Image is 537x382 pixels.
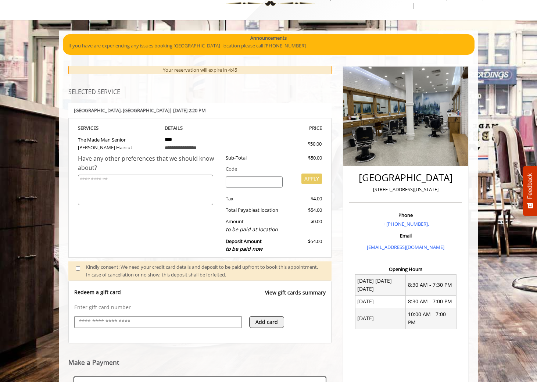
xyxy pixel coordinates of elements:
td: [DATE] [355,308,406,329]
td: The Made Man Senior [PERSON_NAME] Haircut [78,132,160,154]
th: SERVICE [78,124,160,132]
a: [EMAIL_ADDRESS][DOMAIN_NAME] [367,244,444,250]
span: , [GEOGRAPHIC_DATA] [121,107,169,114]
div: $54.00 [288,206,322,214]
p: [STREET_ADDRESS][US_STATE] [351,186,460,193]
div: $4.00 [288,195,322,203]
td: [DATE] [DATE] [DATE] [355,275,406,296]
td: 8:30 AM - 7:00 PM [406,295,457,308]
div: Have any other preferences that we should know about? [78,154,221,173]
button: Feedback - Show survey [523,166,537,216]
div: Total Payable [220,206,288,214]
div: $0.00 [288,218,322,233]
b: [GEOGRAPHIC_DATA] | [DATE] 2:20 PM [74,107,206,114]
label: Make a Payment [68,359,119,366]
a: + [PHONE_NUMBER]. [383,221,429,227]
p: If you have are experiencing any issues booking [GEOGRAPHIC_DATA] location please call [PHONE_NUM... [68,42,469,50]
h2: [GEOGRAPHIC_DATA] [351,172,460,183]
a: View gift cards summary [265,289,326,304]
div: $50.00 [281,140,322,148]
button: APPLY [301,174,322,184]
p: Enter gift card number [74,304,326,311]
p: Redeem a gift card [74,289,121,296]
td: 8:30 AM - 7:30 PM [406,275,457,296]
div: Tax [220,195,288,203]
div: $54.00 [288,238,322,253]
div: to be paid at location [226,225,283,233]
div: Code [220,165,322,173]
div: Amount [220,218,288,233]
span: to be paid now [226,245,262,252]
button: Add card [249,316,284,328]
h3: Email [351,233,460,238]
h3: SELECTED SERVICE [68,89,332,96]
h3: Opening Hours [349,267,462,272]
b: Deposit Amount [226,238,262,253]
span: Feedback [527,173,533,199]
span: at location [255,207,278,213]
div: Sub-Total [220,154,288,162]
h3: Phone [351,213,460,218]
th: DETAILS [159,124,241,132]
div: $50.00 [288,154,322,162]
b: Announcements [250,34,287,42]
td: 10:00 AM - 7:00 PM [406,308,457,329]
td: [DATE] [355,295,406,308]
th: PRICE [241,124,322,132]
div: Kindly consent: We need your credit card details and deposit to be paid upfront to book this appo... [86,263,324,279]
div: Your reservation will expire in 4:45 [68,66,332,74]
span: S [96,125,99,131]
